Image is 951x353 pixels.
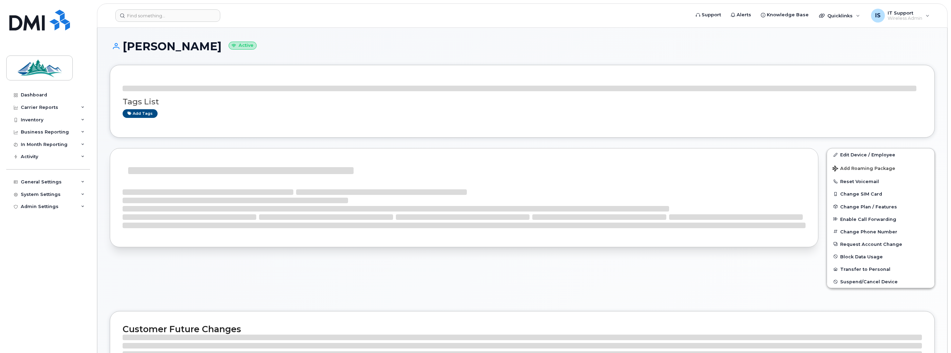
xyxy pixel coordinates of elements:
[827,275,934,288] button: Suspend/Cancel Device
[827,263,934,275] button: Transfer to Personal
[123,97,922,106] h3: Tags List
[833,166,895,172] span: Add Roaming Package
[840,279,898,284] span: Suspend/Cancel Device
[110,40,935,52] h1: [PERSON_NAME]
[827,148,934,161] a: Edit Device / Employee
[840,216,896,222] span: Enable Call Forwarding
[827,225,934,238] button: Change Phone Number
[827,238,934,250] button: Request Account Change
[229,42,257,50] small: Active
[827,188,934,200] button: Change SIM Card
[123,324,922,334] h2: Customer Future Changes
[827,250,934,263] button: Block Data Usage
[827,161,934,175] button: Add Roaming Package
[827,200,934,213] button: Change Plan / Features
[123,109,158,118] a: Add tags
[840,204,897,209] span: Change Plan / Features
[827,213,934,225] button: Enable Call Forwarding
[827,175,934,188] button: Reset Voicemail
